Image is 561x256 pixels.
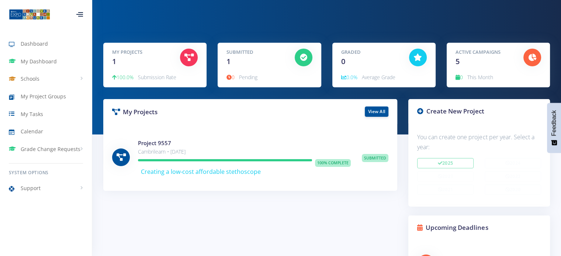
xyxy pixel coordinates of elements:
span: 5 [456,56,460,66]
img: ... [9,8,50,20]
p: You can create one project per year. Select a year: [417,132,541,152]
button: 2020 [485,185,541,195]
span: Submission Rate [138,74,176,81]
h3: Create New Project [417,106,541,116]
h6: System Options [9,169,83,176]
button: 2025 [417,158,474,168]
a: View All [365,106,388,117]
span: This Month [467,74,493,81]
button: Feedback - Show survey [547,103,561,153]
h5: Graded [341,49,398,56]
span: Calendar [21,127,43,135]
span: My Project Groups [21,92,66,100]
button: 2021 [417,185,474,195]
span: My Tasks [21,110,43,118]
span: Dashboard [21,40,48,48]
span: Schools [21,75,39,83]
span: 100% Complete [315,159,351,167]
span: Creating a low-cost affordable stethoscope [141,168,261,176]
span: 0 [226,74,235,81]
span: 0.0% [341,74,357,81]
span: 1 [226,56,231,66]
h5: Submitted [226,49,283,56]
span: 1 [112,56,116,66]
span: 100.0% [112,74,134,81]
span: My Dashboard [21,57,57,65]
span: Grade Change Requests [21,145,80,153]
span: Submitted [362,154,388,162]
span: Feedback [551,110,557,136]
span: Average Grade [362,74,395,81]
span: 0 [341,56,345,66]
span: 0 [456,74,463,81]
a: Project 9557 [138,139,171,147]
span: Pending [239,74,257,81]
h5: My Projects [112,49,169,56]
h5: Active Campaigns [456,49,512,56]
button: 2022 [485,171,541,182]
button: 2023 [417,171,474,182]
button: 2024 [485,158,541,168]
span: Support [21,184,41,192]
p: Cambrilearn • [DATE] [138,147,351,156]
h3: Upcoming Deadlines [417,223,541,232]
h3: My Projects [112,107,245,117]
